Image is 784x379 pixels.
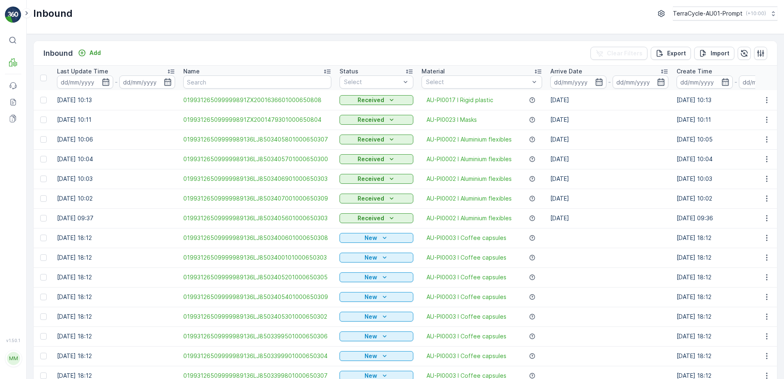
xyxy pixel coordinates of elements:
div: MM [7,352,20,365]
a: AU-PI0003 I Coffee capsules [426,293,506,301]
button: New [340,331,413,341]
td: [DATE] 18:12 [53,307,179,326]
button: Received [340,135,413,144]
p: New [365,234,377,242]
div: Toggle Row Selected [40,176,47,182]
p: New [365,293,377,301]
a: 01993126509999989136LJ8503405601000650303 [183,214,331,222]
span: AU-PI0003 I Coffee capsules [426,234,506,242]
span: Last Weight : [7,202,46,209]
a: 01993126509999989136LJ8503405301000650302 [183,313,331,321]
button: New [340,233,413,243]
p: Status [340,67,358,75]
button: MM [5,345,21,372]
td: [DATE] 10:06 [53,130,179,149]
span: AU-PI0017 I Rigid plastic [426,96,493,104]
p: 01993126509999989136LJ8502953201000650300 [305,7,478,17]
div: Toggle Row Selected [40,353,47,359]
td: [DATE] 18:12 [53,248,179,267]
button: Received [340,154,413,164]
span: AU-PI0023 I Masks [426,116,477,124]
div: Toggle Row Selected [40,235,47,241]
span: 0 kg [46,202,58,209]
p: ( +10:00 ) [746,10,766,17]
p: Name [183,67,200,75]
span: AU-PI0003 I Coffee capsules [426,253,506,262]
p: - [608,77,611,87]
p: Add [89,49,101,57]
span: AU-PI0002 I Aluminium flexibles [426,194,512,203]
p: New [365,273,377,281]
td: [DATE] [546,90,672,110]
td: [DATE] [546,208,672,228]
div: Toggle Row Selected [40,294,47,300]
td: [DATE] 10:04 [53,149,179,169]
div: Toggle Row Selected [40,195,47,202]
div: Toggle Row Selected [40,254,47,261]
p: Select [344,78,401,86]
button: New [340,351,413,361]
p: Received [358,116,384,124]
a: 019931265099999891ZX2001479301000650804 [183,116,331,124]
a: AU-PI0003 I Coffee capsules [426,332,506,340]
td: [DATE] [546,130,672,149]
a: 01993126509999989136LJ8503399501000650306 [183,332,331,340]
p: New [365,313,377,321]
button: Export [651,47,691,60]
a: AU-PI0002 I Aluminium flexibles [426,155,512,163]
a: 019931265099999891ZX2001636601000650808 [183,96,331,104]
td: [DATE] 10:13 [53,90,179,110]
p: Create Time [677,67,712,75]
button: Received [340,95,413,105]
td: [DATE] [546,149,672,169]
a: AU-PI0003 I Coffee capsules [426,352,506,360]
a: 01993126509999989136LJ8503405201000650305 [183,273,331,281]
button: TerraCycle-AU01-Prompt(+10:00) [673,7,777,21]
span: 01993126509999989136LJ8503405701000650300 [183,155,331,163]
p: New [365,352,377,360]
a: 01993126509999989136LJ8503405801000650307 [183,135,331,144]
p: New [365,253,377,262]
input: dd/mm/yyyy [613,75,669,89]
a: 01993126509999989136LJ8503406901000650303 [183,175,331,183]
p: Clear Filters [607,49,643,57]
a: 01993126509999989136LJ8503407001000650309 [183,194,331,203]
p: Import [711,49,729,57]
span: 0.56 kg [46,162,67,169]
p: - [115,77,118,87]
td: [DATE] 10:02 [53,189,179,208]
a: AU-PI0003 I Coffee capsules [426,313,506,321]
a: AU-PI0003 I Coffee capsules [426,273,506,281]
div: Toggle Row Selected [40,313,47,320]
p: Last Update Time [57,67,108,75]
span: Arrive Date : [7,148,43,155]
td: [DATE] [546,189,672,208]
p: Inbound [33,7,73,20]
a: 01993126509999989136LJ8503400101000650303 [183,253,331,262]
td: [DATE] 18:12 [53,228,179,248]
td: [DATE] [546,169,672,189]
p: Arrive Date [550,67,582,75]
a: 01993126509999989136LJ8503400601000650308 [183,234,331,242]
span: AU-PI0002 I Aluminium flexibles [426,175,512,183]
span: Net Amount : [7,189,46,196]
span: [DATE] [43,148,63,155]
div: Toggle Row Selected [40,116,47,123]
div: Toggle Row Selected [40,215,47,221]
a: 01993126509999989136LJ8503405401000650309 [183,293,331,301]
a: AU-PI0002 I Aluminium flexibles [426,214,512,222]
td: [DATE] 18:12 [53,287,179,307]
